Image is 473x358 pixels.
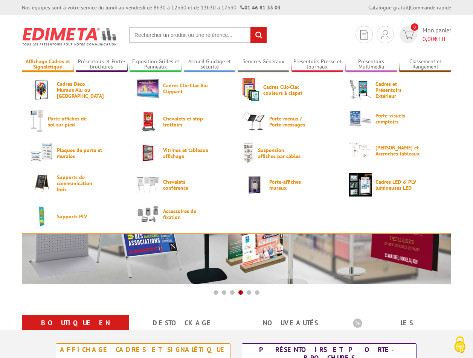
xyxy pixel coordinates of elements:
img: Supports PLV [30,205,53,228]
a: Cadres Clic-Clac couleurs à clapet [243,78,337,102]
span: Plaques de porte et murales [57,147,102,159]
a: Chevalets et stop trottoirs [136,110,230,133]
a: Services Généraux [238,58,290,71]
input: Rechercher un produit ou une référence... [129,27,267,43]
img: Chevalets et stop trottoirs [136,110,160,133]
span: Accessoires de fixation [163,208,208,220]
span: 0,00 [423,35,434,43]
img: Cadres Clic-Clac Alu Clippant [136,78,160,98]
img: Cadres et Présentoirs Extérieur [349,78,372,102]
a: Vitrines et tableaux affichage [136,142,230,165]
span: [PERSON_NAME] et Accroches tableaux [375,145,421,157]
img: Porte-visuels comptoirs [349,110,372,127]
a: Exposition Grilles et Panneaux [130,58,182,71]
a: Boutique en ligne [31,316,120,343]
a: Présentoirs Presse et Journaux [291,58,343,71]
a: Porte-visuels comptoirs [349,110,443,127]
a: Présentoirs Multimédia [345,58,397,71]
img: Accessoires de fixation [136,205,160,223]
img: Présentoir, panneau, stand - Edimeta - PLV, affichage, mobilier bureau, entreprise [22,23,118,50]
span: 0 [411,23,418,31]
a: Catalogue gratuit [368,4,409,11]
a: Supports de communication bois [30,173,124,193]
span: Mon panier [423,26,451,43]
a: Cadres Deco Muraux Alu ou [GEOGRAPHIC_DATA] [30,78,124,102]
span: Vitrines et tableaux affichage [163,147,208,159]
b: Les promotions [353,316,447,331]
a: Porte-menus / Porte-messages [243,110,337,133]
a: Destockage [138,316,227,330]
a: [PERSON_NAME] et Accroches tableaux [349,142,443,160]
span: Suspension affiches par câbles [258,147,303,159]
span: € HT [423,35,451,43]
a: Suspension affiches par câbles [243,142,337,165]
span: Supports PLV [57,213,102,219]
img: Porte-affiches muraux [243,173,266,197]
span: Chevalets conférence [163,179,208,191]
img: Vitrines et tableaux affichage [136,142,160,165]
span: Porte-affiches de sol sur pied [48,116,93,128]
a: Plaques de porte et murales [30,142,124,165]
img: Cadres Deco Muraux Alu ou Bois [30,78,53,102]
button: Cookies (fenêtre modale) [447,332,473,358]
a: Porte-affiches muraux [243,173,337,197]
img: Cookies (fenêtre modale) [450,335,469,354]
img: Cadres Clic-Clac couleurs à clapet [243,78,260,102]
span: Cadres Clic-Clac couleurs à clapet [263,84,308,96]
span: Porte-affiches muraux [269,179,314,191]
a: Supports PLV [30,205,124,228]
span: Porte-visuels comptoirs [375,113,421,125]
img: Suspension affiches par câbles [243,142,255,165]
img: devis rapide [403,30,414,39]
a: Cadres LED & PLV lumineuses LED [349,173,443,197]
a: devis rapide 0 Mon panier 0,00€ HT [398,26,451,43]
a: Accueil Guidage et Sécurité [184,58,236,71]
a: Porte-affiches de sol sur pied [30,110,124,133]
span: Supports de communication bois [57,174,102,192]
img: devis rapide [381,30,389,39]
a: Présentoirs et Porte-brochures [76,58,128,71]
span: Cadres et Présentoirs Extérieur [375,81,421,99]
span: Cadres Clic-Clac Alu Clippant [163,82,208,94]
a: Chevalets conférence [136,173,230,197]
img: Porte-affiches de sol sur pied [30,110,44,133]
img: devis rapide [360,30,368,40]
span: Porte-menus / Porte-messages [269,116,314,128]
img: Porte-menus / Porte-messages [243,110,266,133]
a: Cadres Clic-Clac Alu Clippant [136,78,230,98]
img: Cadres LED & PLV lumineuses LED [349,173,372,197]
strong: 01 46 81 33 03 [240,4,281,11]
a: Classement et Rangement [399,58,451,71]
img: Plaques de porte et murales [30,142,53,165]
div: Affichage Cadres et Signalétique [58,346,228,354]
a: Affichage Cadres et Signalétique [22,58,74,71]
a: Commande rapide [410,4,451,11]
a: Les promotions [353,316,442,343]
span: Cadres LED & PLV lumineuses LED [375,179,421,191]
img: Chevalets conférence [136,173,160,197]
span: Cadres Deco Muraux Alu ou [GEOGRAPHIC_DATA] [57,81,102,99]
img: Supports de communication bois [30,173,53,193]
input: rechercher [250,27,267,43]
div: Nos équipes sont à votre service du lundi au vendredi de 8h30 à 12h30 et de 13h30 à 17h30 [22,4,281,11]
span: Chevalets et stop trottoirs [163,116,208,128]
a: Accessoires de fixation [136,205,230,223]
a: Cadres et Présentoirs Extérieur [349,78,443,102]
img: Cimaises et Accroches tableaux [349,142,372,160]
a: nouveautés [246,316,335,330]
div: | [368,4,451,11]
